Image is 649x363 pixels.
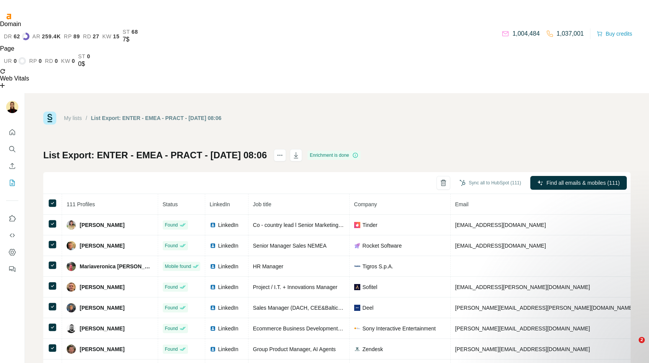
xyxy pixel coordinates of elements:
span: 0 [39,58,42,64]
span: [PERSON_NAME] [80,283,124,291]
a: rd27 [83,33,100,39]
button: Sync all to HubSpot (111) [454,177,526,189]
a: rp0 [29,58,42,64]
span: Find all emails & mobiles (111) [546,179,620,187]
span: [PERSON_NAME][EMAIL_ADDRESS][PERSON_NAME][DOMAIN_NAME] [455,305,634,311]
a: rd0 [45,58,58,64]
a: rp89 [64,33,80,39]
span: dr [4,33,12,39]
span: rp [29,58,37,64]
span: Found [165,242,178,249]
img: LinkedIn logo [210,284,216,290]
span: Sales Manager (DACH, CEE&Baltic countries) [253,305,363,311]
img: Avatar [67,283,76,292]
span: Mariaveronica [PERSON_NAME] [80,263,153,270]
img: company-logo [354,327,360,330]
img: LinkedIn logo [210,222,216,228]
span: LinkedIn [218,325,239,332]
div: Enrichment is done [307,151,361,160]
a: kw0 [61,58,75,64]
p: 1,004,484 [512,29,539,38]
span: 68 [132,29,138,35]
span: kw [102,33,111,39]
img: Surfe Logo [43,112,56,125]
span: Senior Manager Sales NEMEA [253,243,327,249]
span: 15 [113,33,119,39]
span: Co - country lead l Senior Marketing Manager France & Benelux [253,222,405,228]
span: LinkedIn [218,263,239,270]
img: Avatar [67,303,76,312]
a: st68 [123,29,138,35]
span: Rocket Software [363,242,402,250]
img: LinkedIn logo [210,346,216,352]
button: Buy credits [597,28,632,39]
span: Ecommerce Business Development Manager - Global [253,325,381,332]
img: Avatar [67,262,76,271]
span: 2 [639,337,645,343]
span: Tinder [363,221,378,229]
span: 0 [55,58,58,64]
button: Use Surfe on LinkedIn [6,212,18,225]
span: 27 [93,33,99,39]
p: 1,037,001 [557,29,584,38]
span: 0 [72,58,75,64]
img: Avatar [6,101,18,113]
span: [PERSON_NAME] [80,304,124,312]
img: company-logo [354,243,360,249]
span: Job title [253,201,271,207]
img: company-logo [354,346,360,352]
div: List Export: ENTER - EMEA - PRACT - [DATE] 08:06 [91,114,222,122]
span: LinkedIn [218,304,239,312]
span: rd [83,33,92,39]
span: LinkedIn [218,221,239,229]
iframe: Intercom live chat [623,337,641,355]
span: Found [165,346,178,353]
img: Avatar [67,345,76,354]
span: 111 Profiles [67,201,95,207]
span: [EMAIL_ADDRESS][DOMAIN_NAME] [455,243,546,249]
button: Feedback [6,262,18,276]
span: Found [165,222,178,228]
span: Group Product Manager, AI Agents [253,346,336,352]
img: company-logo [354,222,360,228]
span: Company [354,201,377,207]
button: My lists [6,176,18,190]
span: LinkedIn [210,201,230,207]
img: LinkedIn logo [210,263,216,269]
img: LinkedIn logo [210,243,216,249]
span: 89 [74,33,80,39]
span: st [123,29,130,35]
h1: List Export: ENTER - EMEA - PRACT - [DATE] 08:06 [43,149,267,161]
span: ar [33,33,41,39]
div: 0$ [78,59,90,69]
span: [EMAIL_ADDRESS][DOMAIN_NAME] [455,222,546,228]
span: 0 [87,53,90,59]
span: HR Manager [253,263,283,269]
span: Project / I.T. + Innovations Manager [253,284,338,290]
li: / [86,114,87,122]
span: [PERSON_NAME] [80,242,124,250]
a: My lists [64,115,82,121]
span: Sofitel [363,283,378,291]
span: Deel [363,304,374,312]
span: LinkedIn [218,283,239,291]
span: Email [455,201,469,207]
span: [EMAIL_ADDRESS][PERSON_NAME][DOMAIN_NAME] [455,284,590,290]
span: LinkedIn [218,242,239,250]
a: kw15 [102,33,119,39]
a: ur0 [4,57,26,65]
span: [PERSON_NAME] [80,325,124,332]
img: company-logo [354,305,360,311]
span: Sony Interactive Entertainment [363,325,436,332]
span: 259.4K [42,33,60,39]
button: Quick start [6,125,18,139]
span: kw [61,58,70,64]
span: ur [4,58,12,64]
span: LinkedIn [218,345,239,353]
button: Dashboard [6,245,18,259]
div: 7$ [123,35,138,44]
span: 62 [14,33,20,39]
span: Found [165,284,178,291]
span: rp [64,33,72,39]
span: Found [165,325,178,332]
